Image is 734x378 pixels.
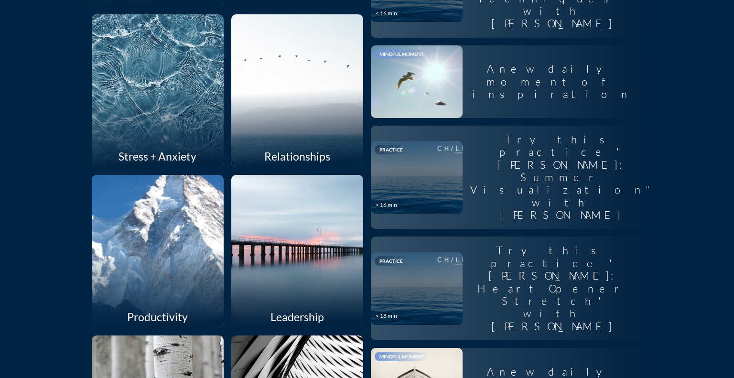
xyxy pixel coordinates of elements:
[463,126,659,229] div: Try this practice "[PERSON_NAME]: Summer Visualization" with [PERSON_NAME]
[379,354,424,359] span: Mindful Moment
[376,202,397,208] div: < 16 min
[231,145,363,167] div: Relationships
[379,147,403,152] span: Practice
[376,10,397,17] div: < 16 min
[92,145,224,167] div: Stress + Anxiety
[379,51,424,57] span: Mindful Moment
[463,55,643,108] div: A new daily moment of inspiration
[231,306,363,328] div: Leadership
[379,258,403,264] span: Practice
[463,237,643,340] div: Try this practice "[PERSON_NAME]: Heart Opener Stretch" with [PERSON_NAME]
[92,306,224,328] div: Productivity
[376,313,397,319] div: < 18 min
